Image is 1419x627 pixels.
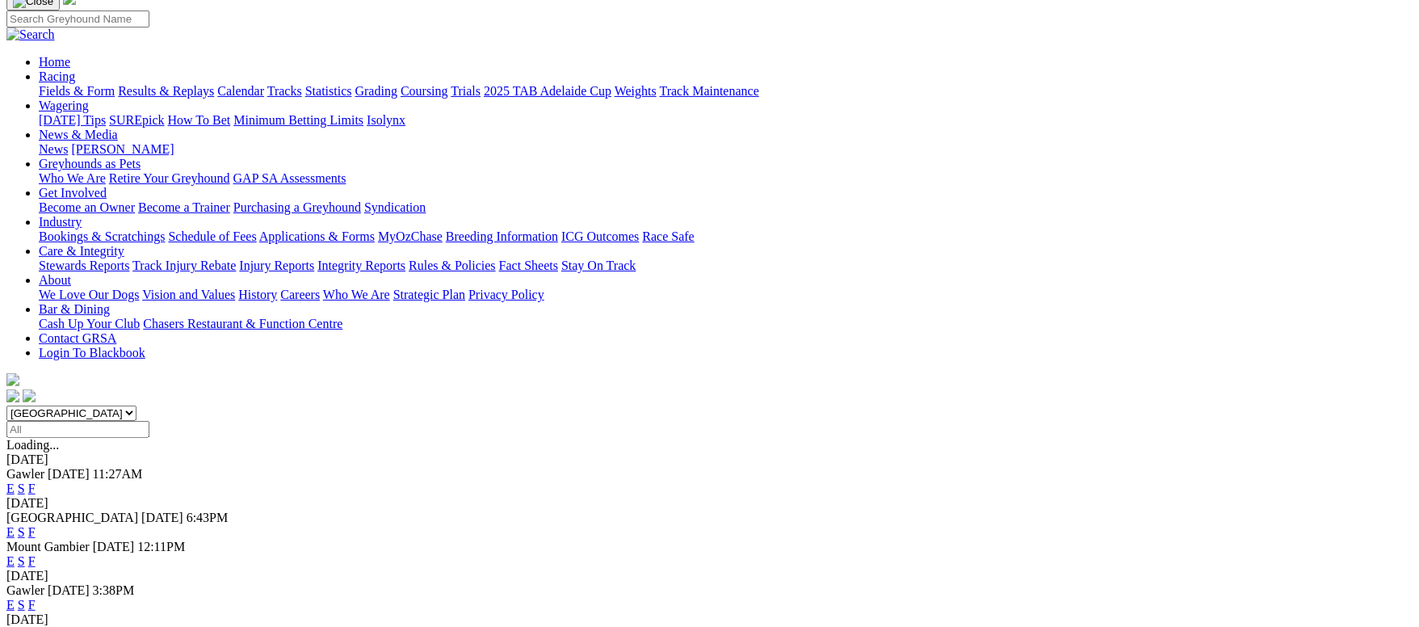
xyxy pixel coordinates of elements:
[39,171,1413,186] div: Greyhounds as Pets
[259,229,375,243] a: Applications & Forms
[409,259,496,272] a: Rules & Policies
[39,128,118,141] a: News & Media
[355,84,397,98] a: Grading
[446,229,558,243] a: Breeding Information
[93,540,135,553] span: [DATE]
[39,142,68,156] a: News
[323,288,390,301] a: Who We Are
[660,84,759,98] a: Track Maintenance
[238,288,277,301] a: History
[132,259,236,272] a: Track Injury Rebate
[39,200,1413,215] div: Get Involved
[39,200,135,214] a: Become an Owner
[39,259,129,272] a: Stewards Reports
[6,389,19,402] img: facebook.svg
[267,84,302,98] a: Tracks
[499,259,558,272] a: Fact Sheets
[48,583,90,597] span: [DATE]
[39,157,141,170] a: Greyhounds as Pets
[561,229,639,243] a: ICG Outcomes
[93,467,143,481] span: 11:27AM
[187,511,229,524] span: 6:43PM
[142,288,235,301] a: Vision and Values
[378,229,443,243] a: MyOzChase
[6,540,90,553] span: Mount Gambier
[233,200,361,214] a: Purchasing a Greyhound
[109,113,164,127] a: SUREpick
[6,525,15,539] a: E
[6,482,15,495] a: E
[138,200,230,214] a: Become a Trainer
[39,113,1413,128] div: Wagering
[615,84,657,98] a: Weights
[364,200,426,214] a: Syndication
[217,84,264,98] a: Calendar
[39,113,106,127] a: [DATE] Tips
[39,259,1413,273] div: Care & Integrity
[6,598,15,612] a: E
[6,496,1413,511] div: [DATE]
[6,27,55,42] img: Search
[39,346,145,360] a: Login To Blackbook
[71,142,174,156] a: [PERSON_NAME]
[39,288,139,301] a: We Love Our Dogs
[168,229,256,243] a: Schedule of Fees
[39,317,1413,331] div: Bar & Dining
[393,288,465,301] a: Strategic Plan
[39,229,165,243] a: Bookings & Scratchings
[6,11,149,27] input: Search
[451,84,481,98] a: Trials
[317,259,405,272] a: Integrity Reports
[18,525,25,539] a: S
[642,229,694,243] a: Race Safe
[367,113,405,127] a: Isolynx
[28,554,36,568] a: F
[39,171,106,185] a: Who We Are
[6,583,44,597] span: Gawler
[6,421,149,438] input: Select date
[109,171,230,185] a: Retire Your Greyhound
[39,186,107,200] a: Get Involved
[239,259,314,272] a: Injury Reports
[401,84,448,98] a: Coursing
[141,511,183,524] span: [DATE]
[6,511,138,524] span: [GEOGRAPHIC_DATA]
[468,288,544,301] a: Privacy Policy
[6,467,44,481] span: Gawler
[39,215,82,229] a: Industry
[561,259,636,272] a: Stay On Track
[6,373,19,386] img: logo-grsa-white.png
[18,598,25,612] a: S
[39,142,1413,157] div: News & Media
[39,288,1413,302] div: About
[143,317,342,330] a: Chasers Restaurant & Function Centre
[18,482,25,495] a: S
[39,317,140,330] a: Cash Up Your Club
[39,302,110,316] a: Bar & Dining
[233,113,363,127] a: Minimum Betting Limits
[6,612,1413,627] div: [DATE]
[39,229,1413,244] div: Industry
[39,99,89,112] a: Wagering
[39,244,124,258] a: Care & Integrity
[484,84,611,98] a: 2025 TAB Adelaide Cup
[48,467,90,481] span: [DATE]
[6,554,15,568] a: E
[168,113,231,127] a: How To Bet
[39,84,115,98] a: Fields & Form
[280,288,320,301] a: Careers
[233,171,346,185] a: GAP SA Assessments
[28,525,36,539] a: F
[28,482,36,495] a: F
[137,540,185,553] span: 12:11PM
[23,389,36,402] img: twitter.svg
[28,598,36,612] a: F
[39,84,1413,99] div: Racing
[6,569,1413,583] div: [DATE]
[305,84,352,98] a: Statistics
[93,583,135,597] span: 3:38PM
[39,331,116,345] a: Contact GRSA
[6,452,1413,467] div: [DATE]
[18,554,25,568] a: S
[118,84,214,98] a: Results & Replays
